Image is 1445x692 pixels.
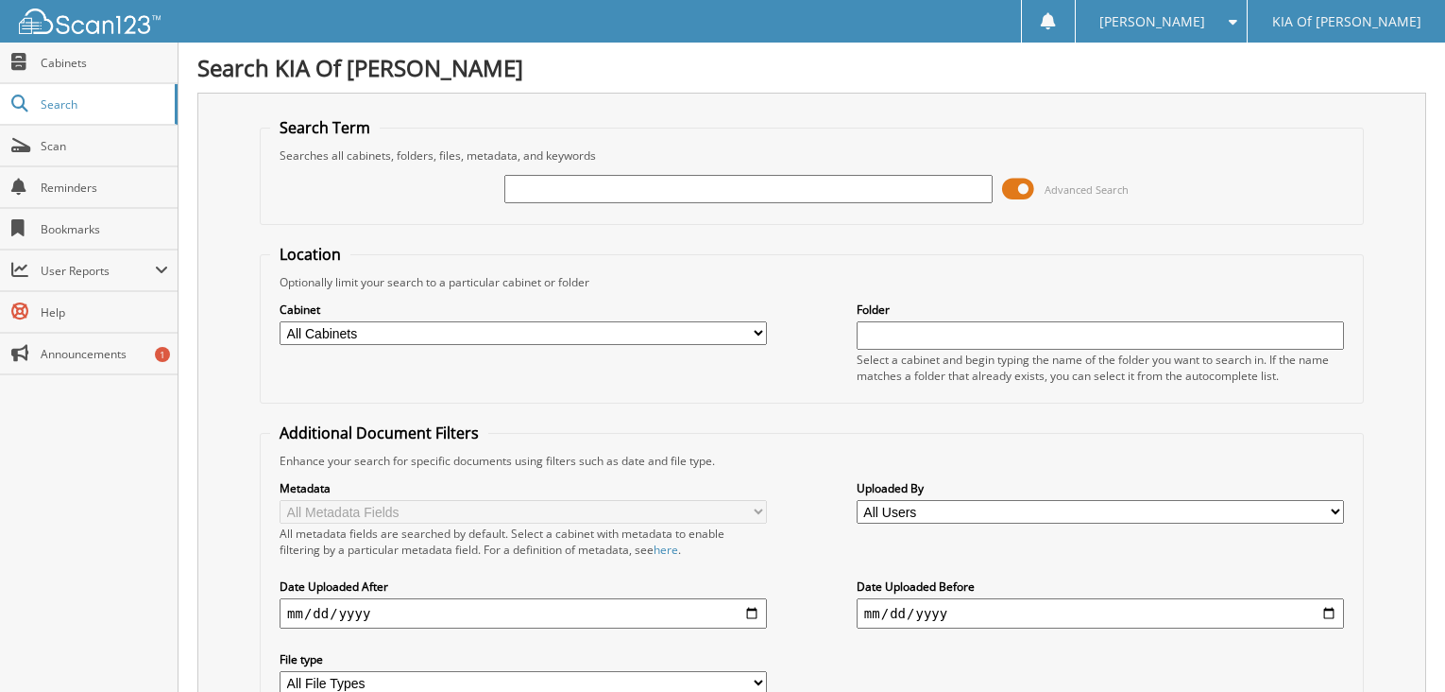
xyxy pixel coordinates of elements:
[270,244,350,265] legend: Location
[857,302,1344,318] label: Folder
[1099,16,1205,27] span: [PERSON_NAME]
[197,52,1426,83] h1: Search KIA Of [PERSON_NAME]
[857,480,1344,496] label: Uploaded By
[654,542,678,558] a: here
[41,304,168,320] span: Help
[280,598,767,629] input: start
[155,347,170,362] div: 1
[857,598,1344,629] input: end
[19,9,161,34] img: scan123-logo-white.svg
[41,180,168,196] span: Reminders
[270,453,1353,469] div: Enhance your search for specific documents using filters such as date and file type.
[857,579,1344,595] label: Date Uploaded Before
[41,138,168,154] span: Scan
[41,346,168,362] span: Announcements
[270,274,1353,290] div: Optionally limit your search to a particular cabinet or folder
[857,352,1344,384] div: Select a cabinet and begin typing the name of the folder you want to search in. If the name match...
[280,526,767,558] div: All metadata fields are searched by default. Select a cabinet with metadata to enable filtering b...
[41,96,165,112] span: Search
[280,651,767,667] label: File type
[280,480,767,496] label: Metadata
[41,263,155,279] span: User Reports
[1045,182,1129,197] span: Advanced Search
[270,147,1353,164] div: Searches all cabinets, folders, files, metadata, and keywords
[41,221,168,237] span: Bookmarks
[270,423,488,443] legend: Additional Document Filters
[1272,16,1421,27] span: KIA Of [PERSON_NAME]
[41,55,168,71] span: Cabinets
[280,579,767,595] label: Date Uploaded After
[270,117,380,138] legend: Search Term
[280,302,767,318] label: Cabinet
